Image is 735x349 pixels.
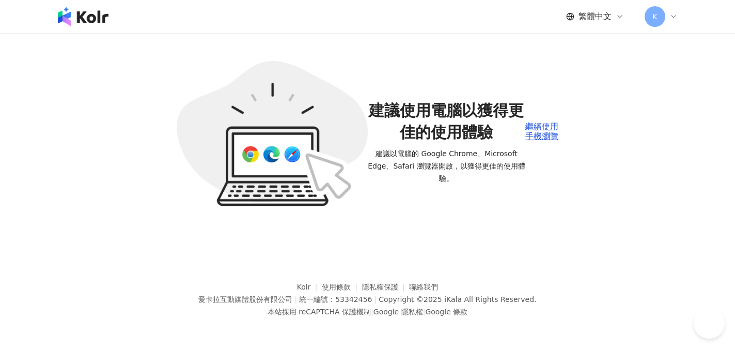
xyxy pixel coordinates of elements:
span: 繁體中文 [578,11,612,22]
img: logo [58,7,108,26]
span: | [294,295,297,304]
span: | [374,295,377,304]
a: 使用條款 [322,283,362,291]
a: 聯絡我們 [409,283,438,291]
a: Kolr [297,283,322,291]
div: 統一編號：53342456 [299,295,372,304]
div: Copyright © 2025 All Rights Reserved. [379,295,536,304]
span: 本站採用 reCAPTCHA 保護機制 [268,306,467,318]
span: K [652,11,657,22]
a: iKala [444,295,462,304]
img: unsupported-rwd [177,61,368,207]
span: 建議以電腦的 Google Chrome、Microsoft Edge、Safari 瀏覽器開啟，以獲得更佳的使用體驗。 [368,147,526,185]
iframe: Help Scout Beacon - Open [694,308,725,339]
span: | [371,308,373,316]
div: 繼續使用手機瀏覽 [525,122,558,141]
a: Google 隱私權 [373,308,423,316]
a: Google 條款 [425,308,467,316]
div: 愛卡拉互動媒體股份有限公司 [198,295,292,304]
span: 建議使用電腦以獲得更佳的使用體驗 [368,100,526,143]
span: | [423,308,426,316]
a: 隱私權保護 [362,283,410,291]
